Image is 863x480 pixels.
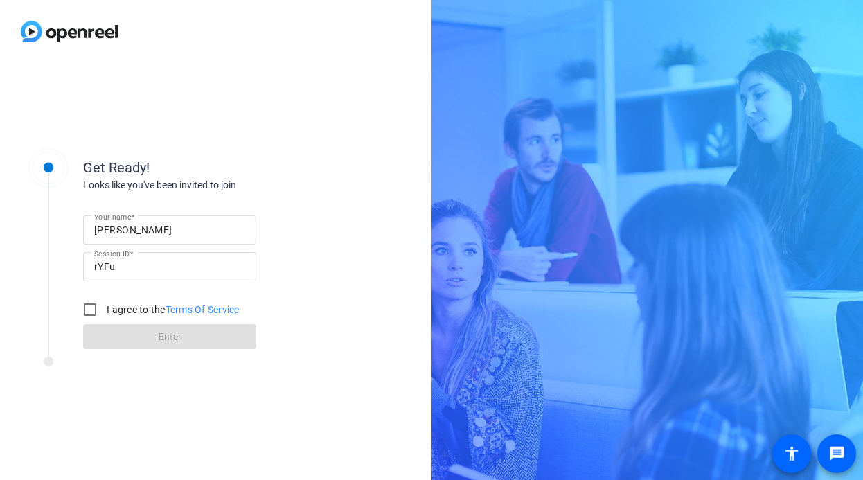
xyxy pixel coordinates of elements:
[94,213,131,221] mat-label: Your name
[828,445,845,462] mat-icon: message
[166,304,240,315] a: Terms Of Service
[83,178,360,193] div: Looks like you've been invited to join
[783,445,800,462] mat-icon: accessibility
[83,157,360,178] div: Get Ready!
[94,249,130,258] mat-label: Session ID
[104,303,240,317] label: I agree to the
